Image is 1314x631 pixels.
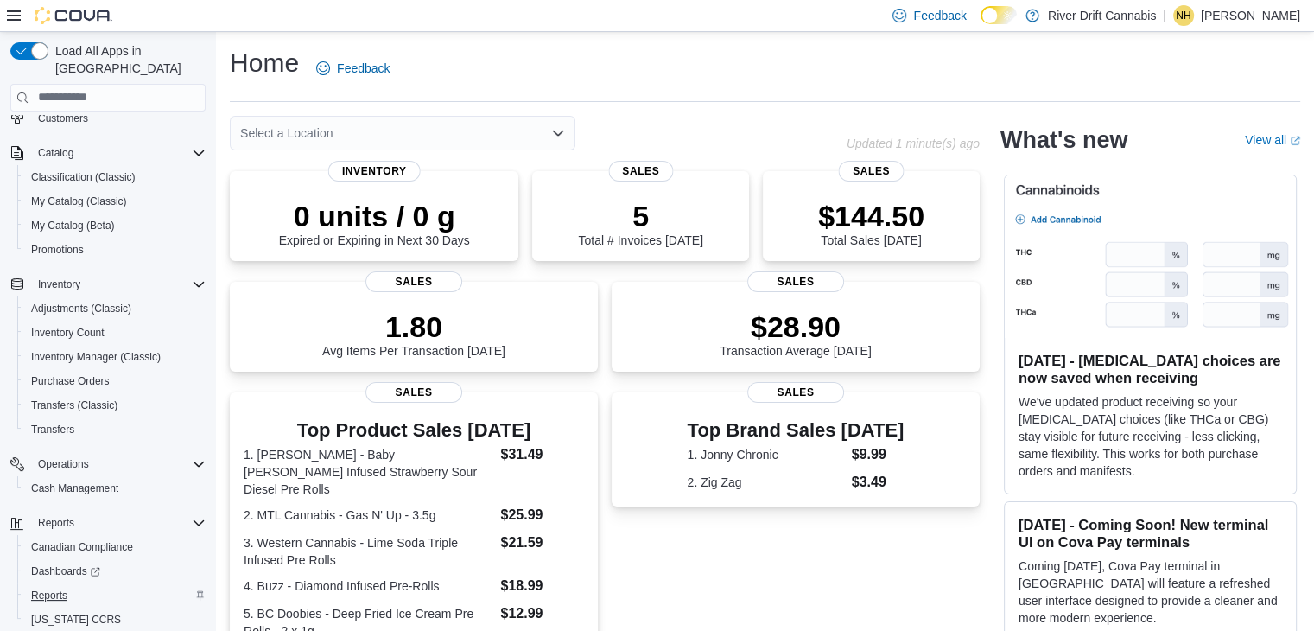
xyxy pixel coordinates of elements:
[31,454,96,475] button: Operations
[17,559,213,583] a: Dashboards
[31,274,206,295] span: Inventory
[279,199,470,247] div: Expired or Expiring in Next 30 Days
[24,167,143,188] a: Classification (Classic)
[24,191,134,212] a: My Catalog (Classic)
[688,420,905,441] h3: Top Brand Sales [DATE]
[818,199,924,247] div: Total Sales [DATE]
[31,398,117,412] span: Transfers (Classic)
[17,345,213,369] button: Inventory Manager (Classic)
[31,513,81,533] button: Reports
[747,271,844,292] span: Sales
[24,561,206,582] span: Dashboards
[38,112,88,125] span: Customers
[31,194,127,208] span: My Catalog (Classic)
[24,609,206,630] span: Washington CCRS
[551,126,565,140] button: Open list of options
[31,143,80,163] button: Catalog
[244,534,493,569] dt: 3. Western Cannabis - Lime Soda Triple Infused Pre Rolls
[24,371,206,392] span: Purchase Orders
[24,322,111,343] a: Inventory Count
[24,239,91,260] a: Promotions
[31,481,118,495] span: Cash Management
[981,6,1017,24] input: Dark Mode
[1245,133,1300,147] a: View allExternal link
[24,395,124,416] a: Transfers (Classic)
[31,589,67,602] span: Reports
[24,585,206,606] span: Reports
[309,51,397,86] a: Feedback
[38,146,73,160] span: Catalog
[1019,558,1282,627] p: Coming [DATE], Cova Pay terminal in [GEOGRAPHIC_DATA] will feature a refreshed user interface des...
[578,199,702,233] p: 5
[17,238,213,262] button: Promotions
[31,454,206,475] span: Operations
[24,215,206,236] span: My Catalog (Beta)
[3,452,213,476] button: Operations
[31,108,95,129] a: Customers
[1201,5,1300,26] p: [PERSON_NAME]
[365,382,462,403] span: Sales
[3,105,213,131] button: Customers
[17,189,213,214] button: My Catalog (Classic)
[24,191,206,212] span: My Catalog (Classic)
[1000,126,1127,154] h2: What's new
[720,309,872,344] p: $28.90
[1176,5,1190,26] span: NH
[17,214,213,238] button: My Catalog (Beta)
[1048,5,1156,26] p: River Drift Cannabis
[24,298,138,319] a: Adjustments (Classic)
[1290,136,1300,146] svg: External link
[3,141,213,165] button: Catalog
[17,369,213,393] button: Purchase Orders
[500,603,583,624] dd: $12.99
[24,298,206,319] span: Adjustments (Classic)
[322,309,505,358] div: Avg Items Per Transaction [DATE]
[747,382,844,403] span: Sales
[31,564,100,578] span: Dashboards
[31,302,131,315] span: Adjustments (Classic)
[608,161,673,182] span: Sales
[31,423,74,437] span: Transfers
[24,167,206,188] span: Classification (Classic)
[818,199,924,233] p: $144.50
[1173,5,1194,26] div: Nicole Hurley
[244,446,493,498] dt: 1. [PERSON_NAME] - Baby [PERSON_NAME] Infused Strawberry Sour Diesel Pre Rolls
[24,537,140,558] a: Canadian Compliance
[500,576,583,596] dd: $18.99
[365,271,462,292] span: Sales
[35,7,112,24] img: Cova
[38,457,89,471] span: Operations
[578,199,702,247] div: Total # Invoices [DATE]
[24,585,74,606] a: Reports
[1019,393,1282,480] p: We've updated product receiving so your [MEDICAL_DATA] choices (like THCa or CBG) stay visible fo...
[24,478,206,499] span: Cash Management
[3,272,213,296] button: Inventory
[337,60,390,77] span: Feedback
[24,395,206,416] span: Transfers (Classic)
[38,516,74,530] span: Reports
[31,613,121,627] span: [US_STATE] CCRS
[500,444,583,465] dd: $31.49
[24,478,125,499] a: Cash Management
[1019,352,1282,386] h3: [DATE] - [MEDICAL_DATA] choices are now saved when receiving
[17,476,213,500] button: Cash Management
[31,219,115,233] span: My Catalog (Beta)
[913,7,966,24] span: Feedback
[847,137,980,150] p: Updated 1 minute(s) ago
[244,507,493,524] dt: 2. MTL Cannabis - Gas N' Up - 3.5g
[500,532,583,553] dd: $21.59
[24,239,206,260] span: Promotions
[322,309,505,344] p: 1.80
[852,444,905,465] dd: $9.99
[48,42,206,77] span: Load All Apps in [GEOGRAPHIC_DATA]
[328,161,421,182] span: Inventory
[38,277,80,291] span: Inventory
[500,505,583,526] dd: $25.99
[839,161,904,182] span: Sales
[31,513,206,533] span: Reports
[244,577,493,595] dt: 4. Buzz - Diamond Infused Pre-Rolls
[17,296,213,321] button: Adjustments (Classic)
[31,170,136,184] span: Classification (Classic)
[1019,516,1282,551] h3: [DATE] - Coming Soon! New terminal UI on Cova Pay terminals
